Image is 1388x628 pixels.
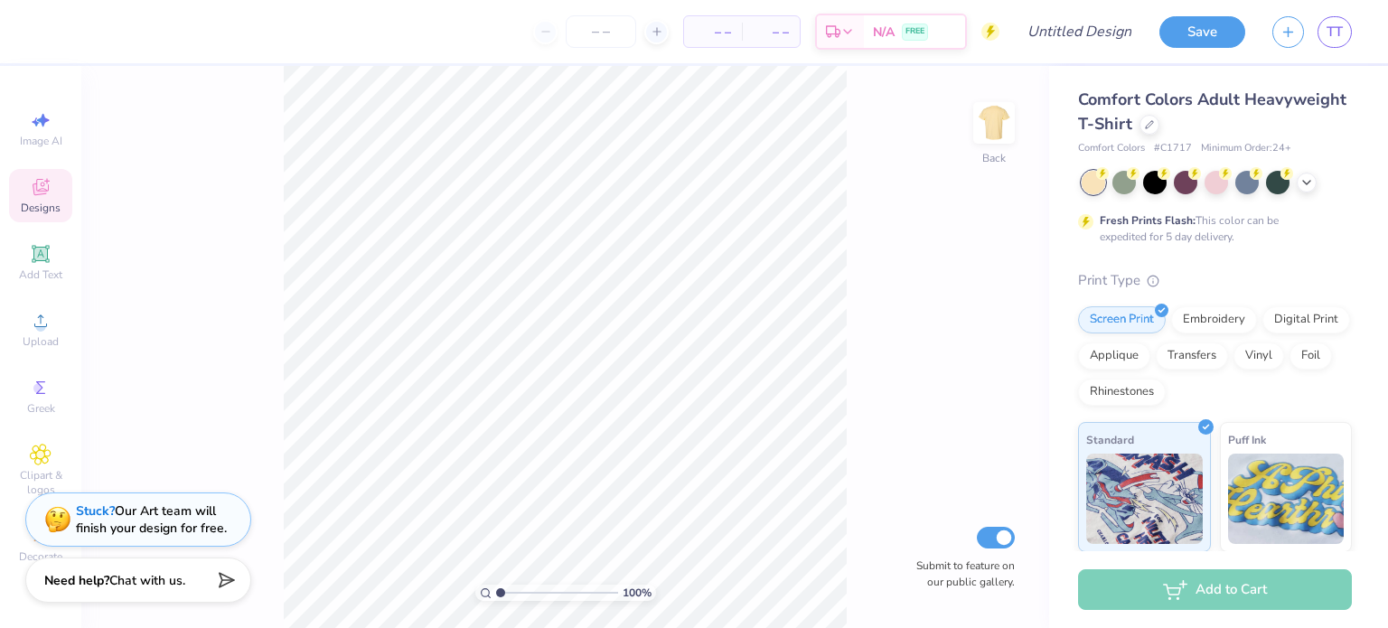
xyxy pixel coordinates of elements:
[1290,342,1332,370] div: Foil
[1086,430,1134,449] span: Standard
[76,502,115,520] strong: Stuck?
[1228,430,1266,449] span: Puff Ink
[1078,89,1346,135] span: Comfort Colors Adult Heavyweight T-Shirt
[19,549,62,564] span: Decorate
[109,572,185,589] span: Chat with us.
[1078,270,1352,291] div: Print Type
[1078,141,1145,156] span: Comfort Colors
[695,23,731,42] span: – –
[20,134,62,148] span: Image AI
[9,468,72,497] span: Clipart & logos
[753,23,789,42] span: – –
[623,585,652,601] span: 100 %
[1171,306,1257,333] div: Embroidery
[1159,16,1245,48] button: Save
[19,267,62,282] span: Add Text
[566,15,636,48] input: – –
[76,502,227,537] div: Our Art team will finish your design for free.
[905,25,924,38] span: FREE
[1228,454,1345,544] img: Puff Ink
[1201,141,1291,156] span: Minimum Order: 24 +
[873,23,895,42] span: N/A
[1100,212,1322,245] div: This color can be expedited for 5 day delivery.
[1262,306,1350,333] div: Digital Print
[982,150,1006,166] div: Back
[1078,342,1150,370] div: Applique
[1233,342,1284,370] div: Vinyl
[21,201,61,215] span: Designs
[1086,454,1203,544] img: Standard
[1327,22,1343,42] span: TT
[23,334,59,349] span: Upload
[1154,141,1192,156] span: # C1717
[976,105,1012,141] img: Back
[1156,342,1228,370] div: Transfers
[44,572,109,589] strong: Need help?
[906,558,1015,590] label: Submit to feature on our public gallery.
[1318,16,1352,48] a: TT
[1078,379,1166,406] div: Rhinestones
[27,401,55,416] span: Greek
[1100,213,1196,228] strong: Fresh Prints Flash:
[1078,306,1166,333] div: Screen Print
[1013,14,1146,50] input: Untitled Design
